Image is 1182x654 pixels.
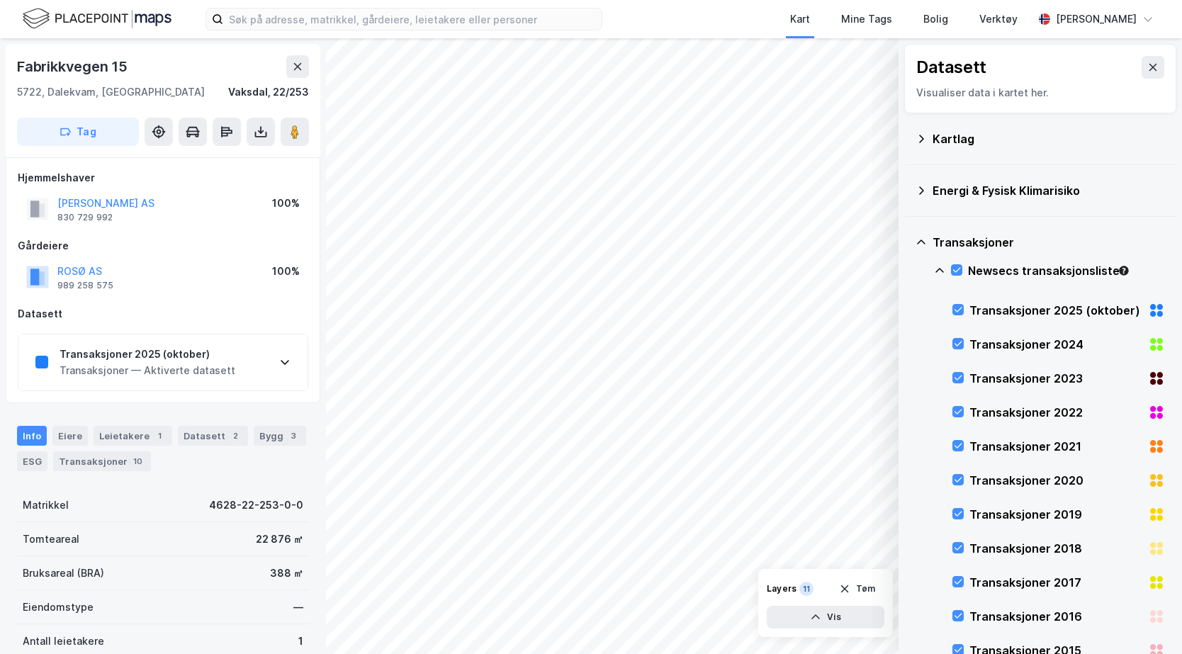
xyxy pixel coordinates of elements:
[209,497,303,514] div: 4628-22-253-0-0
[152,429,167,443] div: 1
[17,118,139,146] button: Tag
[256,531,303,548] div: 22 876 ㎡
[298,633,303,650] div: 1
[293,599,303,616] div: —
[841,11,892,28] div: Mine Tags
[916,56,986,79] div: Datasett
[18,237,308,254] div: Gårdeiere
[18,169,308,186] div: Hjemmelshaver
[969,540,1142,557] div: Transaksjoner 2018
[17,451,47,471] div: ESG
[272,195,300,212] div: 100%
[979,11,1018,28] div: Verktøy
[933,130,1165,147] div: Kartlag
[223,9,602,30] input: Søk på adresse, matrikkel, gårdeiere, leietakere eller personer
[57,212,113,223] div: 830 729 992
[23,565,104,582] div: Bruksareal (BRA)
[130,454,145,468] div: 10
[23,633,104,650] div: Antall leietakere
[969,506,1142,523] div: Transaksjoner 2019
[57,280,113,291] div: 989 258 575
[933,182,1165,199] div: Energi & Fysisk Klimarisiko
[969,472,1142,489] div: Transaksjoner 2020
[23,531,79,548] div: Tomteareal
[52,426,88,446] div: Eiere
[286,429,300,443] div: 3
[228,429,242,443] div: 2
[969,336,1142,353] div: Transaksjoner 2024
[53,451,151,471] div: Transaksjoner
[969,438,1142,455] div: Transaksjoner 2021
[17,426,47,446] div: Info
[94,426,172,446] div: Leietakere
[830,577,884,600] button: Tøm
[60,362,235,379] div: Transaksjoner — Aktiverte datasett
[1056,11,1137,28] div: [PERSON_NAME]
[969,302,1142,319] div: Transaksjoner 2025 (oktober)
[933,234,1165,251] div: Transaksjoner
[17,84,205,101] div: 5722, Dalekvam, [GEOGRAPHIC_DATA]
[270,565,303,582] div: 388 ㎡
[968,262,1165,279] div: Newsecs transaksjonsliste
[17,55,130,78] div: Fabrikkvegen 15
[18,305,308,322] div: Datasett
[916,84,1164,101] div: Visualiser data i kartet her.
[923,11,948,28] div: Bolig
[272,263,300,280] div: 100%
[969,370,1142,387] div: Transaksjoner 2023
[23,6,171,31] img: logo.f888ab2527a4732fd821a326f86c7f29.svg
[767,606,884,628] button: Vis
[1111,586,1182,654] iframe: Chat Widget
[969,404,1142,421] div: Transaksjoner 2022
[254,426,306,446] div: Bygg
[969,608,1142,625] div: Transaksjoner 2016
[178,426,248,446] div: Datasett
[23,599,94,616] div: Eiendomstype
[23,497,69,514] div: Matrikkel
[767,583,797,594] div: Layers
[1118,264,1130,277] div: Tooltip anchor
[799,582,814,596] div: 11
[228,84,309,101] div: Vaksdal, 22/253
[969,574,1142,591] div: Transaksjoner 2017
[60,346,235,363] div: Transaksjoner 2025 (oktober)
[790,11,810,28] div: Kart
